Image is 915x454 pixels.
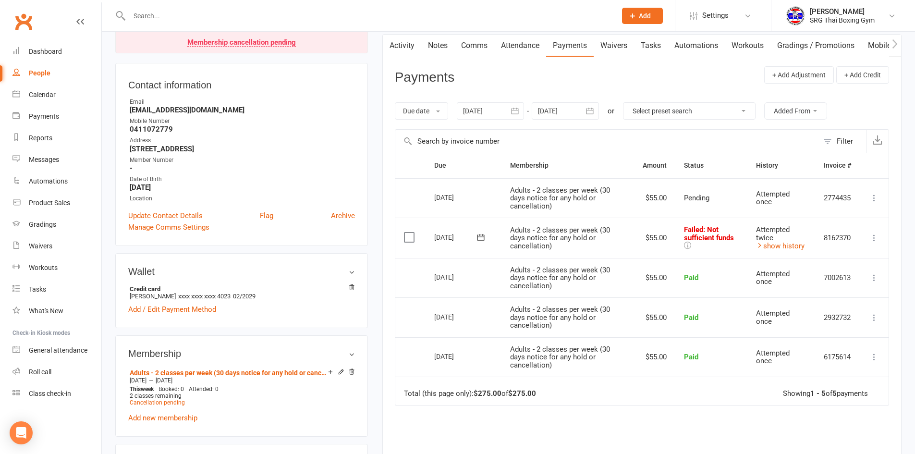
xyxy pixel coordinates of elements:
a: Mobile App [861,35,913,57]
td: $55.00 [634,258,675,298]
a: Adults - 2 classes per week (30 days notice for any hold or cancellation) [130,369,328,377]
strong: [DATE] [130,183,355,192]
div: Waivers [29,242,52,250]
div: Filter [837,135,853,147]
a: Automations [668,35,725,57]
td: 7002613 [815,258,860,298]
span: Adults - 2 classes per week (30 days notice for any hold or cancellation) [510,226,610,250]
a: What's New [12,300,101,322]
a: Notes [421,35,454,57]
div: [DATE] [434,230,478,245]
strong: [STREET_ADDRESS] [130,145,355,153]
div: or [608,105,614,117]
span: Attended: 0 [189,386,219,393]
div: Messages [29,156,59,163]
a: Add new membership [128,414,197,422]
th: History [747,153,815,178]
span: [DATE] [130,377,146,384]
div: Calendar [29,91,56,98]
span: Attempted once [756,349,790,366]
div: Payments [29,112,59,120]
span: Failed [684,225,734,242]
h3: Payments [395,70,455,85]
a: Tasks [634,35,668,57]
strong: 0411072779 [130,125,355,134]
a: Manage Comms Settings [128,221,209,233]
button: + Add Credit [836,66,889,84]
td: $55.00 [634,337,675,377]
a: Dashboard [12,41,101,62]
div: Email [130,98,355,107]
a: Product Sales [12,192,101,214]
div: Address [130,136,355,145]
div: Automations [29,177,68,185]
a: Add / Edit Payment Method [128,304,216,315]
div: Member Number [130,156,355,165]
div: Reports [29,134,52,142]
img: thumb_image1718682644.png [786,6,805,25]
div: Mobile Number [130,117,355,126]
strong: [EMAIL_ADDRESS][DOMAIN_NAME] [130,106,355,114]
div: Date of Birth [130,175,355,184]
div: [DATE] [434,349,478,364]
div: Location [130,194,355,203]
span: Booked: 0 [159,386,184,393]
div: People [29,69,50,77]
div: Total (this page only): of [404,390,536,398]
a: Activity [383,35,421,57]
div: Tasks [29,285,46,293]
a: Comms [454,35,494,57]
th: Status [675,153,747,178]
span: Settings [702,5,729,26]
a: Tasks [12,279,101,300]
a: General attendance kiosk mode [12,340,101,361]
div: [DATE] [434,190,478,205]
button: + Add Adjustment [764,66,834,84]
div: Class check-in [29,390,71,397]
div: Roll call [29,368,51,376]
h3: Membership [128,348,355,359]
div: Showing of payments [783,390,868,398]
li: [PERSON_NAME] [128,284,355,301]
a: Calendar [12,84,101,106]
div: [DATE] [434,309,478,324]
a: Gradings [12,214,101,235]
h3: Wallet [128,266,355,277]
a: show history [756,242,805,250]
strong: $275.00 [508,389,536,398]
h3: Contact information [128,76,355,90]
th: Due [426,153,501,178]
th: Amount [634,153,675,178]
span: : Not sufficient funds [684,225,734,242]
button: Filter [818,130,866,153]
span: Attempted once [756,190,790,207]
a: Workouts [12,257,101,279]
button: Add [622,8,663,24]
a: Messages [12,149,101,171]
button: Due date [395,102,448,120]
span: [DATE] [156,377,172,384]
span: Attempted once [756,270,790,286]
strong: - [130,164,355,172]
a: Workouts [725,35,770,57]
span: Paid [684,313,698,322]
td: 8162370 [815,218,860,258]
span: Paid [684,273,698,282]
a: Payments [546,35,594,57]
a: Cancellation pending [130,399,185,406]
td: $55.00 [634,297,675,337]
div: — [127,377,355,384]
a: Archive [331,210,355,221]
strong: Credit card [130,285,350,293]
a: People [12,62,101,84]
a: Attendance [494,35,546,57]
strong: 5 [832,389,837,398]
span: Attempted once [756,309,790,326]
td: $55.00 [634,178,675,218]
a: Roll call [12,361,101,383]
span: Adults - 2 classes per week (30 days notice for any hold or cancellation) [510,186,610,210]
input: Search... [126,9,610,23]
a: Waivers [12,235,101,257]
span: xxxx xxxx xxxx 4023 [178,293,231,300]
